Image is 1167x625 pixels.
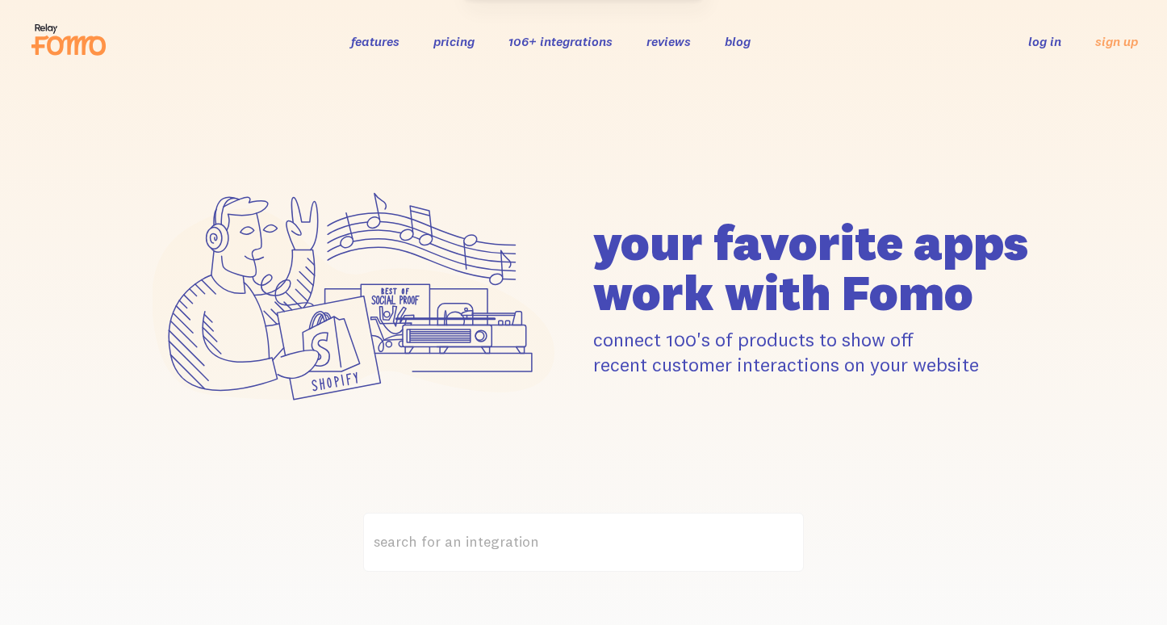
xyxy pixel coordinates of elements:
a: reviews [646,33,691,49]
a: pricing [433,33,475,49]
h1: your favorite apps work with Fomo [593,217,1034,317]
a: log in [1028,33,1061,49]
p: connect 100's of products to show off recent customer interactions on your website [593,327,1034,377]
a: features [351,33,399,49]
a: sign up [1095,33,1138,50]
label: search for an integration [363,513,804,572]
a: 106+ integrations [508,33,613,49]
a: blog [725,33,751,49]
